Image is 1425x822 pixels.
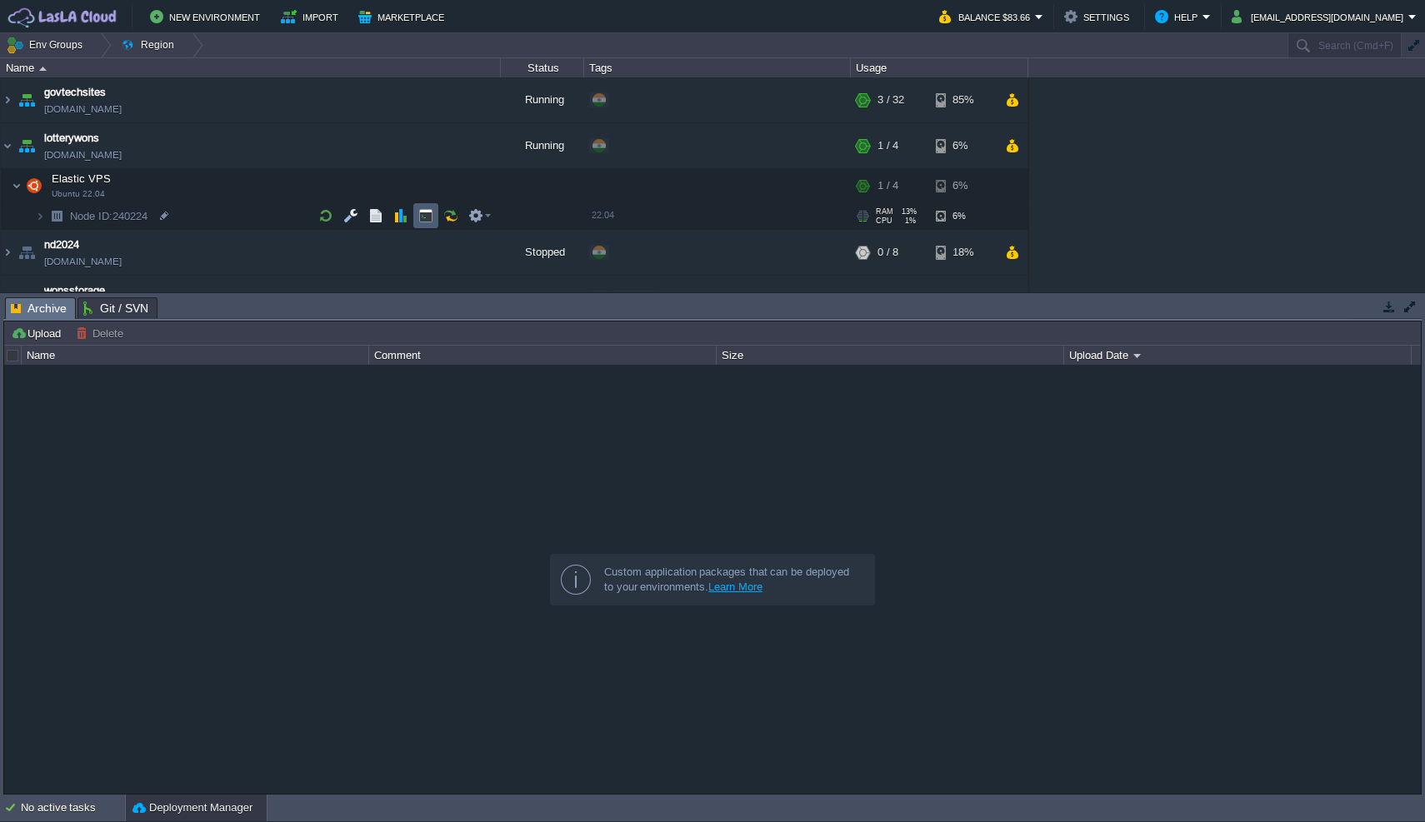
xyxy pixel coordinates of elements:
[899,217,916,225] span: 1%
[1155,7,1202,27] button: Help
[15,123,38,168] img: AMDAwAAAACH5BAEAAAAALAAAAAABAAEAAAICRAEAOw==
[585,58,850,77] div: Tags
[70,210,112,222] span: Node ID:
[936,276,990,321] div: 31%
[936,123,990,168] div: 6%
[1232,7,1408,27] button: [EMAIL_ADDRESS][DOMAIN_NAME]
[150,7,265,27] button: New Environment
[121,33,180,57] button: Region
[44,84,106,101] a: govtechsites
[2,58,500,77] div: Name
[936,230,990,275] div: 18%
[370,346,716,365] div: Comment
[876,207,893,216] span: RAM
[68,209,150,223] a: Node ID:240224
[876,217,892,225] span: CPU
[936,169,990,202] div: 6%
[1064,7,1134,27] button: Settings
[877,230,898,275] div: 0 / 8
[6,33,88,57] button: Env Groups
[502,58,583,77] div: Status
[11,298,67,319] span: Archive
[1,77,14,122] img: AMDAwAAAACH5BAEAAAAALAAAAAABAAEAAAICRAEAOw==
[877,276,904,321] div: 2 / 16
[12,169,22,202] img: AMDAwAAAACH5BAEAAAAALAAAAAABAAEAAAICRAEAOw==
[50,172,113,185] a: Elastic VPSUbuntu 22.04
[592,210,614,220] span: 22.04
[501,230,584,275] div: Stopped
[15,77,38,122] img: AMDAwAAAACH5BAEAAAAALAAAAAABAAEAAAICRAEAOw==
[35,203,45,229] img: AMDAwAAAACH5BAEAAAAALAAAAAABAAEAAAICRAEAOw==
[44,282,105,299] a: wonsstorage
[76,326,128,341] button: Delete
[900,207,917,216] span: 13%
[1,123,14,168] img: AMDAwAAAACH5BAEAAAAALAAAAAABAAEAAAICRAEAOw==
[44,253,122,270] a: [DOMAIN_NAME]
[68,209,150,223] span: 240224
[717,346,1063,365] div: Size
[877,123,898,168] div: 1 / 4
[281,7,343,27] button: Import
[936,203,990,229] div: 6%
[132,800,252,816] button: Deployment Manager
[877,169,898,202] div: 1 / 4
[52,189,105,199] span: Ubuntu 22.04
[22,169,46,202] img: AMDAwAAAACH5BAEAAAAALAAAAAABAAEAAAICRAEAOw==
[22,346,368,365] div: Name
[852,58,1027,77] div: Usage
[50,172,113,186] span: Elastic VPS
[877,77,904,122] div: 3 / 32
[604,565,861,595] div: Custom application packages that can be deployed to your environments.
[44,147,122,163] a: [DOMAIN_NAME]
[936,77,990,122] div: 85%
[1,230,14,275] img: AMDAwAAAACH5BAEAAAAALAAAAAABAAEAAAICRAEAOw==
[939,7,1035,27] button: Balance $83.66
[501,123,584,168] div: Running
[15,276,38,321] img: AMDAwAAAACH5BAEAAAAALAAAAAABAAEAAAICRAEAOw==
[501,276,584,321] div: Running
[1065,346,1411,365] div: Upload Date
[708,580,762,593] a: Learn More
[45,203,68,229] img: AMDAwAAAACH5BAEAAAAALAAAAAABAAEAAAICRAEAOw==
[1,276,14,321] img: AMDAwAAAACH5BAEAAAAALAAAAAABAAEAAAICRAEAOw==
[358,7,449,27] button: Marketplace
[44,101,122,117] a: [DOMAIN_NAME]
[39,67,47,71] img: AMDAwAAAACH5BAEAAAAALAAAAAABAAEAAAICRAEAOw==
[15,230,38,275] img: AMDAwAAAACH5BAEAAAAALAAAAAABAAEAAAICRAEAOw==
[6,7,119,27] img: LasLA Cloud
[501,77,584,122] div: Running
[21,795,125,821] div: No active tasks
[44,130,99,147] a: lotterywons
[83,298,148,318] span: Git / SVN
[11,326,66,341] button: Upload
[44,237,79,253] a: nd2024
